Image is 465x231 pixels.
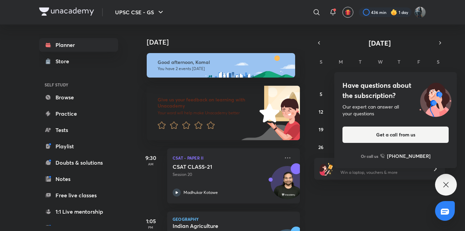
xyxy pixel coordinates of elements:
[39,139,118,153] a: Playlist
[173,222,257,229] h5: Indian Agriculture
[158,59,289,65] h6: Good afternoon, Komal
[183,189,218,196] p: Madhukar Kotawe
[147,38,307,46] h4: [DATE]
[158,66,289,71] p: You have 2 events [DATE]
[55,57,73,65] div: Store
[413,71,424,82] button: October 3, 2025
[324,38,435,48] button: [DATE]
[417,59,420,65] abbr: Friday
[316,124,326,135] button: October 19, 2025
[414,6,426,18] img: Komal
[137,154,164,162] h5: 9:30
[398,59,400,65] abbr: Thursday
[390,9,397,16] img: streak
[173,217,294,221] p: Geography
[137,225,164,229] p: PM
[111,5,169,19] button: UPSC CSE - GS
[414,80,457,117] img: ttu_illustration_new.svg
[39,123,118,137] a: Tests
[236,86,300,140] img: feedback_image
[316,142,326,152] button: October 26, 2025
[147,53,295,78] img: afternoon
[39,7,94,17] a: Company Logo
[173,163,257,170] h5: CSAT CLASS-21
[318,144,323,150] abbr: October 26, 2025
[39,107,118,120] a: Practice
[39,188,118,202] a: Free live classes
[320,91,322,97] abbr: October 5, 2025
[342,7,353,18] button: avatar
[137,162,164,166] p: AM
[374,71,385,82] button: October 1, 2025
[158,97,257,109] h6: Give us your feedback on learning with Unacademy
[387,152,431,160] h6: [PHONE_NUMBER]
[39,90,118,104] a: Browse
[339,59,343,65] abbr: Monday
[39,54,118,68] a: Store
[271,170,304,202] img: Avatar
[342,127,449,143] button: Get a call from us
[158,110,257,116] p: Your word will help make Unacademy better
[380,152,431,160] a: [PHONE_NUMBER]
[345,9,351,15] img: avatar
[319,126,323,133] abbr: October 19, 2025
[39,156,118,169] a: Doubts & solutions
[39,79,118,90] h6: SELF STUDY
[137,217,164,225] h5: 1:05
[173,171,279,178] p: Session 20
[320,59,322,65] abbr: Sunday
[320,162,333,176] img: referral
[342,103,449,117] div: Our expert can answer all your questions
[342,80,449,101] h4: Have questions about the subscription?
[437,59,439,65] abbr: Saturday
[433,71,444,82] button: October 4, 2025
[39,7,94,16] img: Company Logo
[378,59,383,65] abbr: Wednesday
[39,205,118,218] a: 1:1 Live mentorship
[319,109,323,115] abbr: October 12, 2025
[359,59,362,65] abbr: Tuesday
[316,106,326,117] button: October 12, 2025
[340,169,424,176] p: Win a laptop, vouchers & more
[173,154,279,162] p: CSAT - Paper II
[39,172,118,186] a: Notes
[39,38,118,52] a: Planner
[316,88,326,99] button: October 5, 2025
[361,153,378,159] p: Or call us
[369,38,391,48] span: [DATE]
[394,71,404,82] button: October 2, 2025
